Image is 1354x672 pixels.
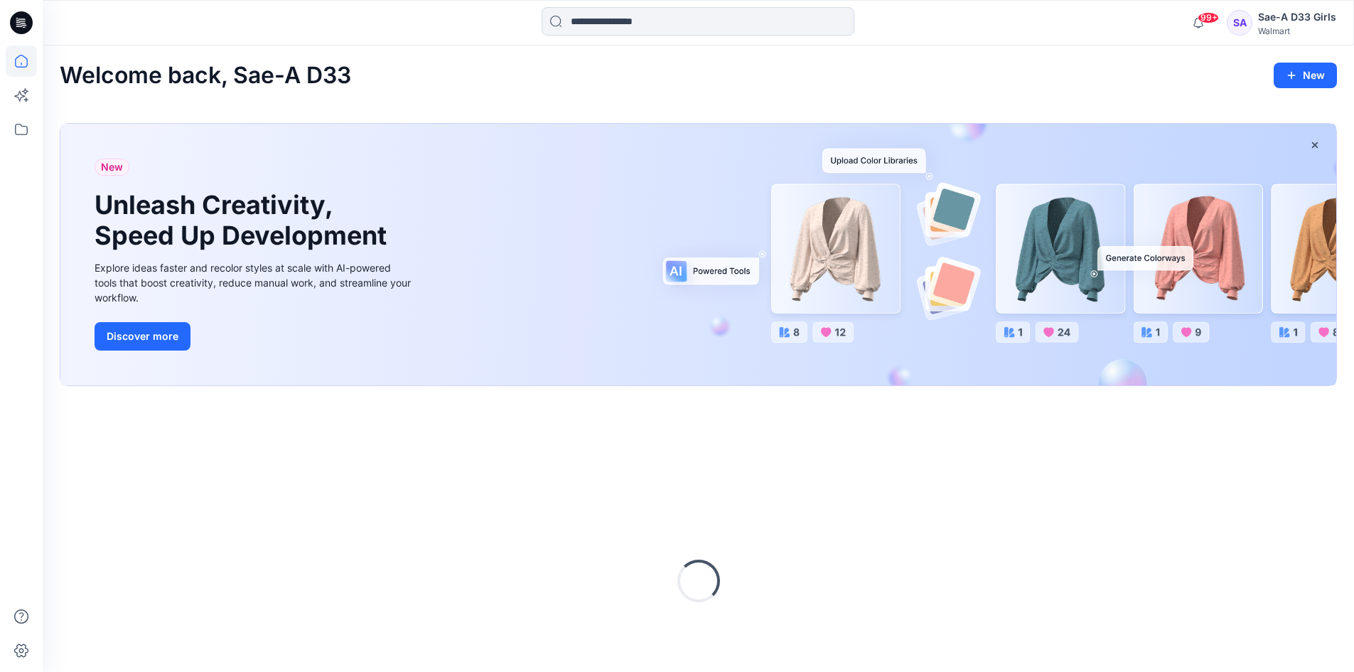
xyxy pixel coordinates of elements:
[1258,26,1336,36] div: Walmart
[95,190,393,251] h1: Unleash Creativity, Speed Up Development
[101,159,123,176] span: New
[95,322,190,351] button: Discover more
[1274,63,1337,88] button: New
[1227,10,1252,36] div: SA
[95,260,414,305] div: Explore ideas faster and recolor styles at scale with AI-powered tools that boost creativity, red...
[60,63,351,89] h2: Welcome back, Sae-A D33
[95,322,414,351] a: Discover more
[1258,9,1336,26] div: Sae-A D33 Girls
[1198,12,1219,23] span: 99+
